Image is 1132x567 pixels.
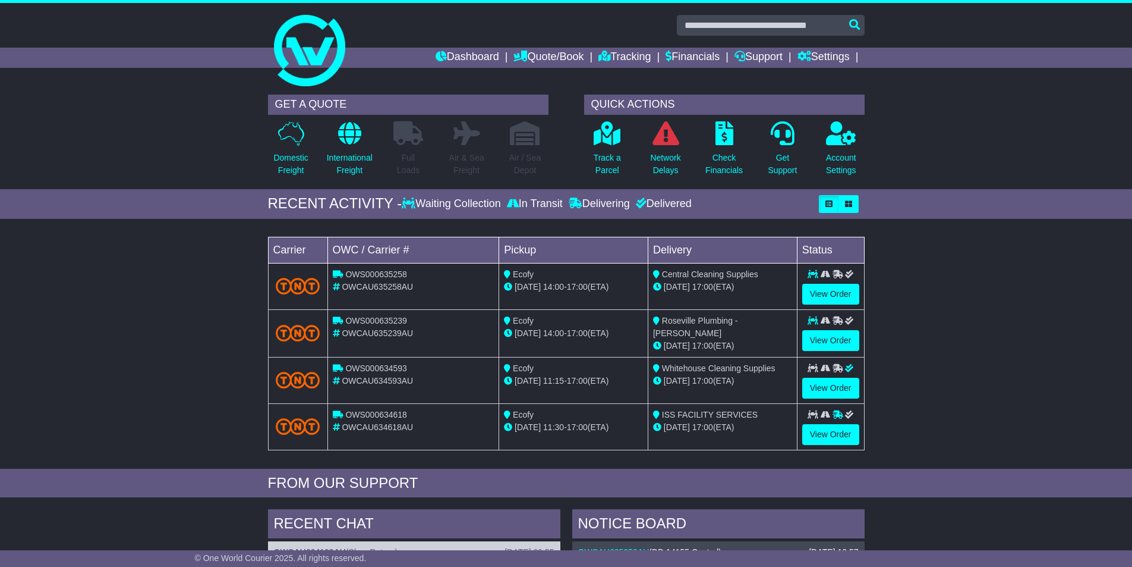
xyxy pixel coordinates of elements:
[515,422,541,432] span: [DATE]
[705,152,743,177] p: Check Financials
[504,198,566,211] div: In Transit
[268,509,560,541] div: RECENT CHAT
[664,341,690,350] span: [DATE]
[513,48,584,68] a: Quote/Book
[567,328,588,338] span: 17:00
[513,410,534,419] span: Ecofy
[402,198,503,211] div: Waiting Collection
[342,328,413,338] span: OWCAU635239AU
[664,376,690,386] span: [DATE]
[543,376,564,386] span: 11:15
[653,281,792,293] div: (ETA)
[327,152,373,177] p: International Freight
[499,237,648,263] td: Pickup
[349,547,395,557] span: Shyn Return
[567,282,588,292] span: 17:00
[393,152,423,177] p: Full Loads
[692,376,713,386] span: 17:00
[650,152,680,177] p: Network Delays
[662,410,758,419] span: ISS FACILITY SERVICES
[578,547,649,557] a: OWCAU635258AU
[268,237,327,263] td: Carrier
[327,237,499,263] td: OWC / Carrier #
[342,376,413,386] span: OWCAU634593AU
[653,421,792,434] div: (ETA)
[633,198,692,211] div: Delivered
[652,547,718,557] span: DD 14155 Central
[504,547,554,557] div: [DATE] 09:55
[767,121,797,183] a: GetSupport
[664,282,690,292] span: [DATE]
[504,327,643,340] div: - (ETA)
[692,282,713,292] span: 17:00
[662,270,758,279] span: Central Cleaning Supplies
[276,278,320,294] img: TNT_Domestic.png
[342,282,413,292] span: OWCAU635258AU
[825,121,857,183] a: AccountSettings
[584,95,865,115] div: QUICK ACTIONS
[567,376,588,386] span: 17:00
[195,553,367,563] span: © One World Courier 2025. All rights reserved.
[664,422,690,432] span: [DATE]
[268,195,402,212] div: RECENT ACTIVITY -
[274,547,346,557] a: OWCAU624189AU
[326,121,373,183] a: InternationalFreight
[543,282,564,292] span: 14:00
[436,48,499,68] a: Dashboard
[662,364,775,373] span: Whitehouse Cleaning Supplies
[653,340,792,352] div: (ETA)
[543,422,564,432] span: 11:30
[705,121,743,183] a: CheckFinancials
[666,48,720,68] a: Financials
[345,270,407,279] span: OWS000635258
[649,121,681,183] a: NetworkDelays
[515,328,541,338] span: [DATE]
[566,198,633,211] div: Delivering
[734,48,783,68] a: Support
[598,48,651,68] a: Tracking
[653,316,738,338] span: Roseville Plumbing - [PERSON_NAME]
[276,372,320,388] img: TNT_Domestic.png
[802,330,859,351] a: View Order
[802,378,859,399] a: View Order
[594,152,621,177] p: Track a Parcel
[274,547,554,557] div: ( )
[802,424,859,445] a: View Order
[504,281,643,293] div: - (ETA)
[543,328,564,338] span: 14:00
[692,341,713,350] span: 17:00
[768,152,797,177] p: Get Support
[593,121,622,183] a: Track aParcel
[515,376,541,386] span: [DATE]
[342,422,413,432] span: OWCAU634618AU
[578,547,859,557] div: ( )
[504,375,643,387] div: - (ETA)
[345,410,407,419] span: OWS000634618
[826,152,856,177] p: Account Settings
[648,237,797,263] td: Delivery
[797,48,850,68] a: Settings
[653,375,792,387] div: (ETA)
[504,421,643,434] div: - (ETA)
[809,547,858,557] div: [DATE] 12:57
[692,422,713,432] span: 17:00
[513,364,534,373] span: Ecofy
[345,364,407,373] span: OWS000634593
[345,316,407,325] span: OWS000635239
[567,422,588,432] span: 17:00
[572,509,865,541] div: NOTICE BOARD
[802,284,859,305] a: View Order
[276,418,320,434] img: TNT_Domestic.png
[513,270,534,279] span: Ecofy
[268,475,865,492] div: FROM OUR SUPPORT
[449,152,484,177] p: Air & Sea Freight
[273,152,308,177] p: Domestic Freight
[513,316,534,325] span: Ecofy
[515,282,541,292] span: [DATE]
[273,121,308,183] a: DomesticFreight
[509,152,541,177] p: Air / Sea Depot
[268,95,548,115] div: GET A QUOTE
[797,237,864,263] td: Status
[276,325,320,341] img: TNT_Domestic.png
